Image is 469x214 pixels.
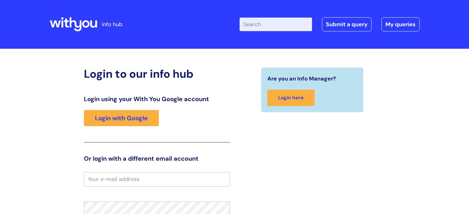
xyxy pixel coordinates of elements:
[84,95,230,103] h3: Login using your With You Google account
[102,19,122,29] p: info hub
[240,18,312,31] input: Search
[84,172,230,186] input: Your e-mail address
[267,74,336,84] span: Are you an Info Manager?
[84,110,159,126] a: Login with Google
[322,17,372,31] a: Submit a query
[381,17,420,31] a: My queries
[267,90,315,106] a: Login here
[84,155,230,162] h3: Or login with a different email account
[84,67,230,80] h2: Login to our info hub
